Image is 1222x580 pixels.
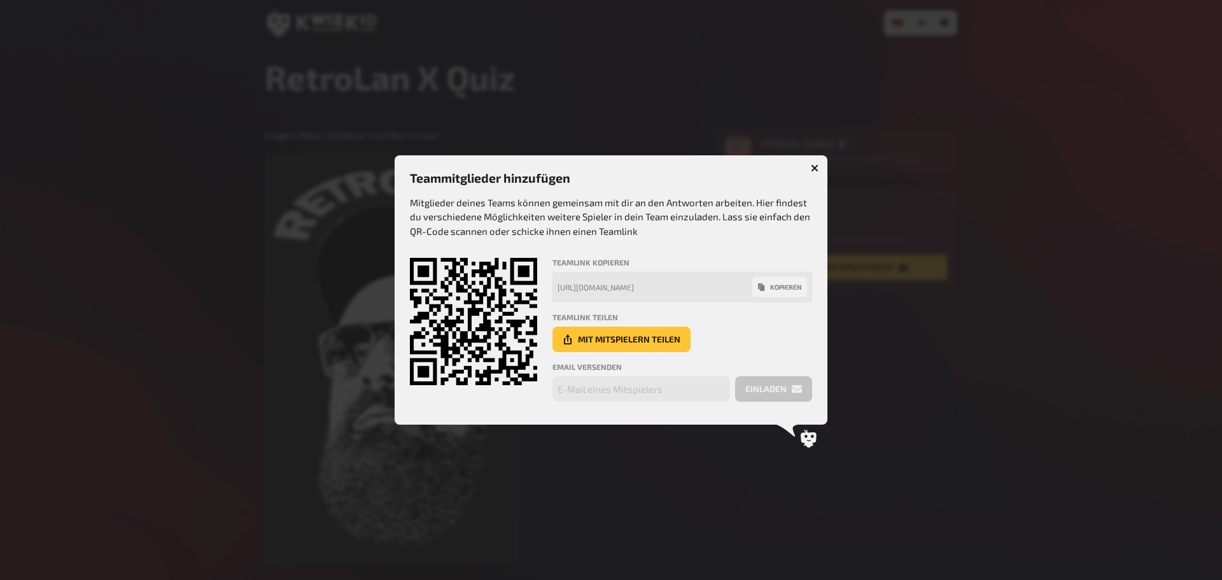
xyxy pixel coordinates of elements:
div: [URL][DOMAIN_NAME] [558,283,752,292]
input: E-Mail eines Mitspielers [552,376,730,402]
button: einladen [735,376,812,402]
h4: Teamlink teilen [552,313,812,322]
h3: Teammitglieder hinzufügen [410,171,812,185]
button: kopieren [752,277,807,297]
h4: Email versenden [552,362,812,371]
h4: Teamlink kopieren [552,258,812,267]
p: Mitglieder deines Teams können gemeinsam mit dir an den Antworten arbeiten. Hier findest du versc... [410,195,812,239]
button: Mit Mitspielern teilen [552,327,691,352]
